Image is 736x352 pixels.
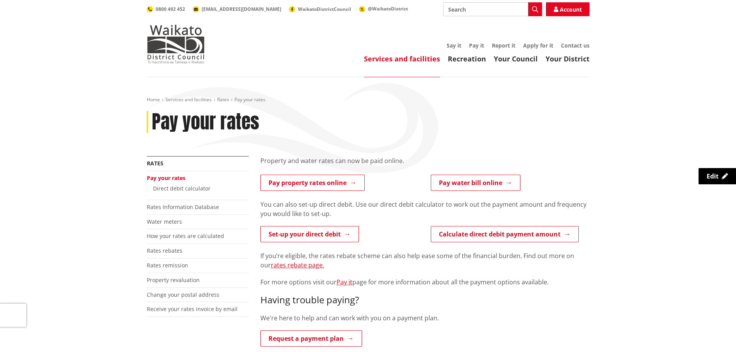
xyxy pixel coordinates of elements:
[260,251,590,270] p: If you’re eligible, the rates rebate scheme can also help ease some of the financial burden. Find...
[260,226,359,242] a: Set-up your direct debit
[707,172,719,180] span: Edit
[699,168,736,184] a: Edit
[153,185,211,192] a: Direct debit calculator
[337,278,352,286] a: Pay it
[443,2,542,16] input: Search input
[147,218,182,225] a: Water meters
[147,247,182,254] a: Rates rebates
[364,54,440,63] a: Services and facilities
[368,5,408,12] span: @WaikatoDistrict
[298,6,351,12] span: WaikatoDistrictCouncil
[271,261,324,269] a: rates rebate page.
[147,6,185,12] a: 0800 492 452
[260,175,365,191] a: Pay property rates online
[156,6,185,12] span: 0800 492 452
[147,174,185,182] a: Pay your rates
[152,111,259,133] h1: Pay your rates
[147,203,219,211] a: Rates Information Database
[147,262,188,269] a: Rates remission
[147,96,160,103] a: Home
[289,6,351,12] a: WaikatoDistrictCouncil
[147,291,219,298] a: Change your postal address
[431,175,520,191] a: Pay water bill online
[546,2,590,16] a: Account
[147,160,163,167] a: Rates
[260,313,590,323] p: We're here to help and can work with you on a payment plan.
[147,25,205,63] img: Waikato District Council - Te Kaunihera aa Takiwaa o Waikato
[260,156,590,175] div: Property and water rates can now be paid online.
[469,42,484,49] a: Pay it
[448,54,486,63] a: Recreation
[447,42,461,49] a: Say it
[235,96,265,103] span: Pay your rates
[147,97,590,103] nav: breadcrumb
[260,200,590,218] p: You can also set-up direct debit. Use our direct debit calculator to work out the payment amount ...
[217,96,229,103] a: Rates
[492,42,515,49] a: Report it
[147,232,224,240] a: How your rates are calculated
[202,6,281,12] span: [EMAIL_ADDRESS][DOMAIN_NAME]
[260,330,362,347] a: Request a payment plan
[193,6,281,12] a: [EMAIL_ADDRESS][DOMAIN_NAME]
[147,276,200,284] a: Property revaluation
[260,277,590,287] p: For more options visit our page for more information about all the payment options available.
[359,5,408,12] a: @WaikatoDistrict
[165,96,212,103] a: Services and facilities
[546,54,590,63] a: Your District
[431,226,579,242] a: Calculate direct debit payment amount
[260,294,590,306] h3: Having trouble paying?
[523,42,553,49] a: Apply for it
[494,54,538,63] a: Your Council
[147,305,238,313] a: Receive your rates invoice by email
[561,42,590,49] a: Contact us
